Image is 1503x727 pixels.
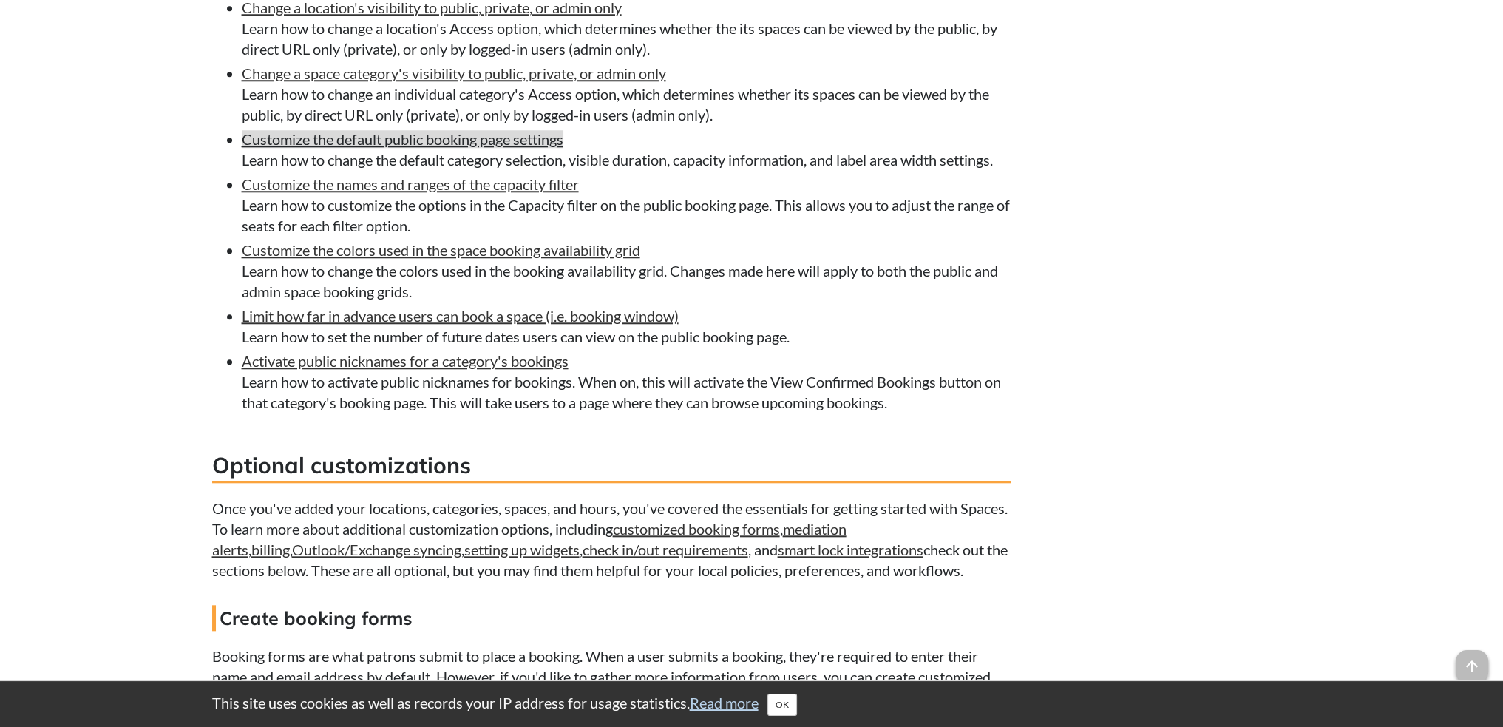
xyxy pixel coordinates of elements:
[242,64,666,82] a: Change a space category's visibility to public, private, or admin only
[242,63,1011,125] li: Learn how to change an individual category's Access option, which determines whether its spaces c...
[242,240,1011,302] li: Learn how to change the colors used in the booking availability grid. Changes made here will appl...
[292,541,461,558] a: Outlook/Exchange syncing
[242,129,1011,170] li: Learn how to change the default category selection, visible duration, capacity information, and l...
[767,694,797,716] button: Close
[242,305,1011,347] li: Learn how to set the number of future dates users can view on the public booking page.
[242,352,569,370] a: Activate public nicknames for a category's bookings
[212,520,847,558] a: mediation alerts
[242,241,640,259] a: Customize the colors used in the space booking availability grid
[242,307,679,325] a: Limit how far in advance users can book a space (i.e. booking window)
[1456,652,1488,669] a: arrow_upward
[613,520,780,538] a: customized booking forms
[464,541,580,558] a: setting up widgets
[583,541,748,558] a: check in/out requirements
[212,498,1011,581] p: Once you've added your locations, categories, spaces, and hours, you've covered the essentials fo...
[778,541,923,558] a: smart lock integrations
[1456,650,1488,683] span: arrow_upward
[690,694,759,711] a: Read more
[242,174,1011,236] li: Learn how to customize the options in the Capacity filter on the public booking page. This allows...
[242,351,1011,413] li: Learn how to activate public nicknames for bookings. When on, this will activate the View Confirm...
[242,130,563,148] a: Customize the default public booking page settings
[212,450,1011,483] h3: Optional customizations
[212,605,1011,631] h4: Create booking forms
[251,541,290,558] a: billing
[197,692,1306,716] div: This site uses cookies as well as records your IP address for usage statistics.
[242,175,579,193] a: Customize the names and ranges of the capacity filter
